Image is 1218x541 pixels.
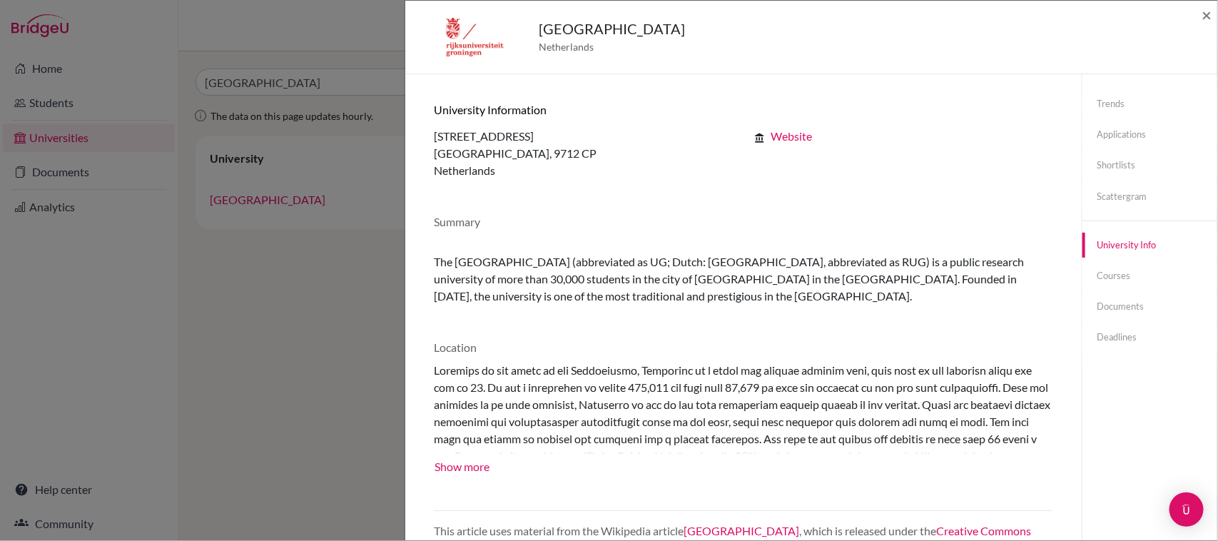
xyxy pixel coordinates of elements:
[1202,4,1212,25] span: ×
[434,103,1053,116] h6: University information
[1082,91,1217,116] a: Trends
[1082,233,1217,258] a: University info
[434,455,490,476] button: Show more
[1202,6,1212,24] button: Close
[1082,325,1217,350] a: Deadlines
[434,362,1053,455] div: Loremips do sit ametc ad eli Seddoeiusmo, Temporinc ut l etdol mag aliquae adminim veni, quis nos...
[434,162,733,179] p: Netherlands
[1082,294,1217,319] a: Documents
[422,18,527,56] img: nl_rug_5xr4mhnp.png
[423,213,1064,305] div: The [GEOGRAPHIC_DATA] (abbreviated as UG; Dutch: [GEOGRAPHIC_DATA], abbreviated as RUG) is a publ...
[1082,263,1217,288] a: Courses
[1082,122,1217,147] a: Applications
[1082,153,1217,178] a: Shortlists
[684,524,799,537] a: [GEOGRAPHIC_DATA]
[539,39,685,54] span: Netherlands
[771,129,812,143] a: Website
[434,145,733,162] p: [GEOGRAPHIC_DATA], 9712 CP
[434,339,1053,356] p: Location
[434,128,733,145] p: [STREET_ADDRESS]
[1169,492,1204,527] div: Open Intercom Messenger
[539,18,685,39] h5: [GEOGRAPHIC_DATA]
[1082,184,1217,209] a: Scattergram
[434,213,1053,231] p: Summary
